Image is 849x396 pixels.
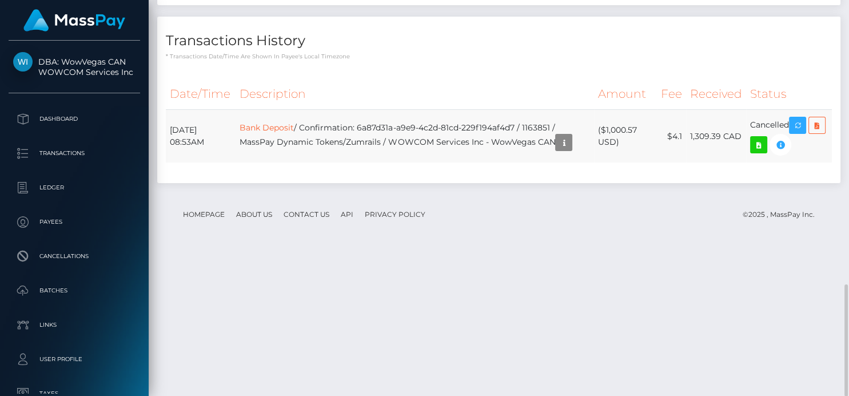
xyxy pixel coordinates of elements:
h4: Transactions History [166,31,832,51]
a: Privacy Policy [360,205,430,223]
p: Links [13,316,135,334]
a: Payees [9,208,140,236]
td: ($1,000.57 USD) [594,110,657,163]
p: * Transactions date/time are shown in payee's local timezone [166,52,832,61]
div: © 2025 , MassPay Inc. [743,208,823,221]
img: MassPay Logo [23,9,125,31]
p: Ledger [13,179,135,196]
p: Dashboard [13,110,135,128]
a: Links [9,311,140,339]
a: API [336,205,358,223]
th: Status [746,78,832,110]
th: Date/Time [166,78,236,110]
p: Transactions [13,145,135,162]
p: Payees [13,213,135,231]
td: $4.1 [657,110,686,163]
a: About Us [232,205,277,223]
p: Batches [13,282,135,299]
a: Dashboard [9,105,140,133]
a: User Profile [9,345,140,374]
td: 1,309.39 CAD [686,110,746,163]
a: Contact Us [279,205,334,223]
th: Description [236,78,593,110]
td: / Confirmation: 6a87d31a-a9e9-4c2d-81cd-229f194af4d7 / 1163851 / MassPay Dynamic Tokens/Zumrails ... [236,110,593,163]
td: [DATE] 08:53AM [166,110,236,163]
a: Batches [9,276,140,305]
a: Cancellations [9,242,140,271]
a: Homepage [178,205,229,223]
p: User Profile [13,351,135,368]
th: Amount [594,78,657,110]
img: WOWCOM Services Inc [13,52,33,72]
a: Ledger [9,173,140,202]
p: Cancellations [13,248,135,265]
a: Transactions [9,139,140,168]
span: DBA: WowVegas CAN WOWCOM Services Inc [9,57,140,77]
th: Fee [657,78,686,110]
td: Cancelled [746,110,832,163]
th: Received [686,78,746,110]
a: Bank Deposit [240,122,294,133]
